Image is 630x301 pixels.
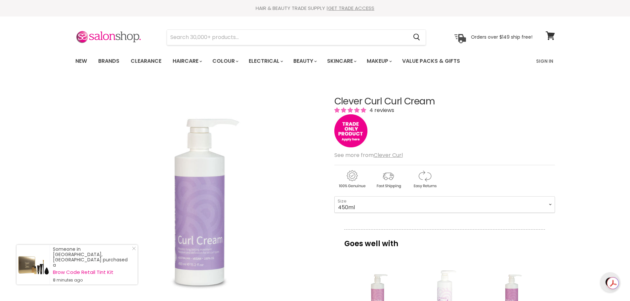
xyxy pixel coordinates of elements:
[344,229,545,251] p: Goes well with
[67,52,563,71] nav: Main
[167,30,408,45] input: Search
[93,54,124,68] a: Brands
[244,54,287,68] a: Electrical
[397,54,465,68] a: Value Packs & Gifts
[207,54,242,68] a: Colour
[367,106,394,114] span: 4 reviews
[532,54,557,68] a: Sign In
[126,54,166,68] a: Clearance
[322,54,360,68] a: Skincare
[597,270,623,294] iframe: Gorgias live chat messenger
[374,151,403,159] a: Clever Curl
[362,54,396,68] a: Makeup
[334,96,555,107] h1: Clever Curl Curl Cream
[53,270,131,275] a: Brow Code Retail Tint Kit
[67,5,563,12] div: HAIR & BEAUTY TRADE SUPPLY |
[334,151,403,159] span: See more from
[129,246,136,253] a: Close Notification
[167,29,426,45] form: Product
[334,114,367,147] img: tradeonly_small.jpg
[53,246,131,283] div: Someone in [GEOGRAPHIC_DATA], [GEOGRAPHIC_DATA] purchased a
[70,52,499,71] ul: Main menu
[471,34,532,40] p: Orders over $149 ship free!
[334,169,369,189] img: genuine.gif
[70,54,92,68] a: New
[371,169,406,189] img: shipping.gif
[407,169,442,189] img: returns.gif
[132,246,136,250] svg: Close Icon
[17,245,50,284] a: Visit product page
[328,5,374,12] a: GET TRADE ACCESS
[53,278,131,283] small: 8 minutes ago
[334,106,367,114] span: 5.00 stars
[168,54,206,68] a: Haircare
[408,30,426,45] button: Search
[288,54,321,68] a: Beauty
